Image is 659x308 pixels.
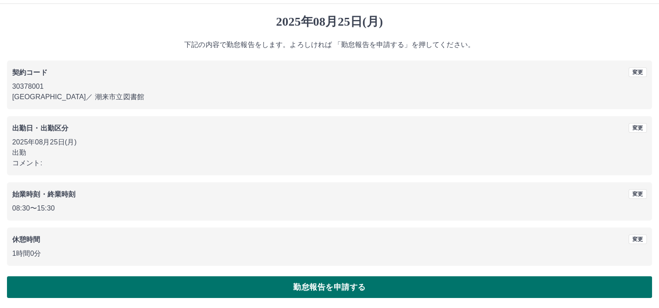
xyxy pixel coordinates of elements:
[12,69,47,76] b: 契約コード
[12,191,75,198] b: 始業時刻・終業時刻
[7,14,652,29] h1: 2025年08月25日(月)
[629,67,647,77] button: 変更
[7,40,652,50] p: 下記の内容で勤怠報告をします。よろしければ 「勤怠報告を申請する」を押してください。
[12,92,647,102] p: [GEOGRAPHIC_DATA] ／ 潮来市立図書館
[12,158,647,168] p: コメント:
[12,137,647,147] p: 2025年08月25日(月)
[629,189,647,199] button: 変更
[12,81,647,92] p: 30378001
[12,203,647,214] p: 08:30 〜 15:30
[12,124,68,132] b: 出勤日・出勤区分
[629,234,647,244] button: 変更
[629,123,647,133] button: 変更
[12,236,41,243] b: 休憩時間
[12,248,647,259] p: 1時間0分
[7,276,652,298] button: 勤怠報告を申請する
[12,147,647,158] p: 出勤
